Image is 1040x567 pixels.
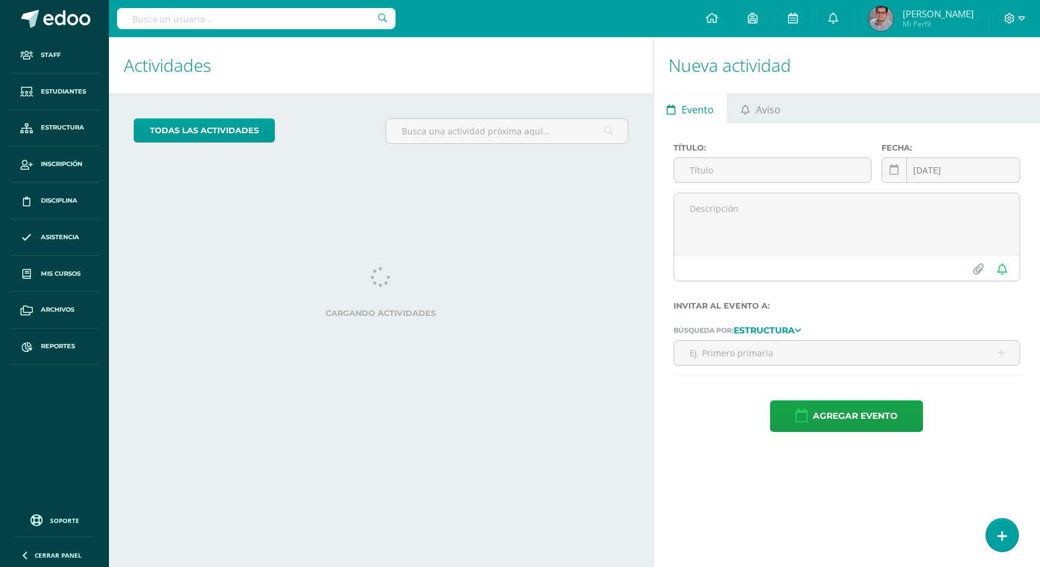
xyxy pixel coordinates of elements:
[386,119,627,143] input: Busca una actividad próxima aquí...
[41,269,80,279] span: Mis cursos
[728,94,794,123] a: Aviso
[41,305,74,315] span: Archivos
[674,143,872,152] label: Título:
[10,183,99,219] a: Disciplina
[10,74,99,110] a: Estudiantes
[41,50,61,60] span: Staff
[674,341,1020,365] input: Ej. Primero primaria
[770,400,923,432] button: Agregar evento
[813,401,898,431] span: Agregar evento
[869,6,893,31] img: 49bf2ad755169fddcb80e080fcae1ab8.png
[41,232,79,242] span: Asistencia
[134,309,628,318] label: Cargando actividades
[134,118,275,143] a: todas las Actividades
[50,516,79,525] span: Soporte
[10,256,99,292] a: Mis cursos
[10,292,99,328] a: Archivos
[903,7,974,20] span: [PERSON_NAME]
[882,143,1020,152] label: Fecha:
[682,95,714,125] span: Evento
[10,146,99,183] a: Inscripción
[41,341,75,351] span: Reportes
[41,123,84,133] span: Estructura
[124,37,638,94] h1: Actividades
[10,219,99,256] a: Asistencia
[10,37,99,74] a: Staff
[41,196,77,206] span: Disciplina
[41,87,86,97] span: Estudiantes
[15,511,94,528] a: Soporte
[35,551,82,560] span: Cerrar panel
[674,158,871,182] input: Título
[756,95,781,125] span: Aviso
[654,94,727,123] a: Evento
[903,19,974,29] span: Mi Perfil
[669,37,1025,94] h1: Nueva actividad
[10,110,99,147] a: Estructura
[10,328,99,365] a: Reportes
[734,325,795,336] strong: Estructura
[674,326,734,335] span: Búsqueda por:
[734,325,801,334] a: Estructura
[674,301,1020,310] label: Invitar al evento a:
[882,158,1020,182] input: Fecha de entrega
[117,8,396,29] input: Busca un usuario...
[41,159,82,169] span: Inscripción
